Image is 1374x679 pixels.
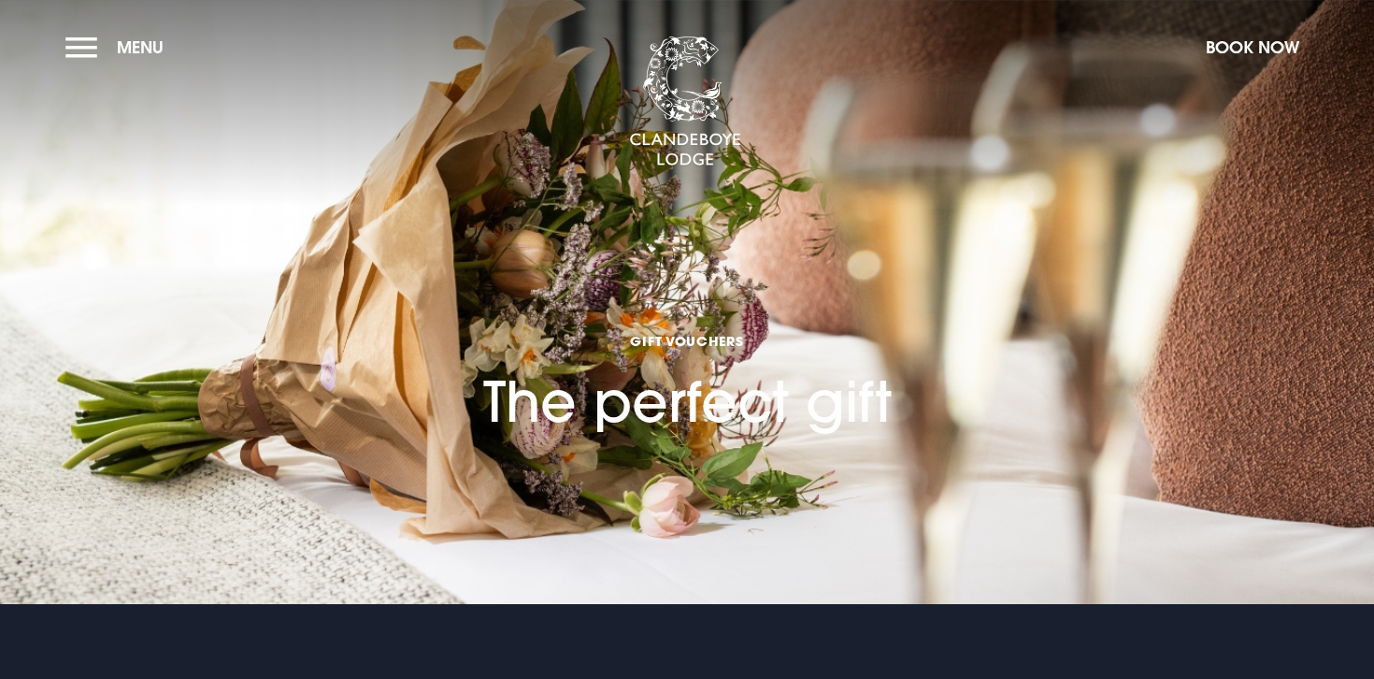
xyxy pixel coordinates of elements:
h1: The perfect gift [483,332,892,435]
span: GIFT VOUCHERS [483,332,892,350]
span: Menu [117,36,164,58]
img: Clandeboye Lodge [629,36,741,167]
button: Menu [65,27,173,67]
button: Book Now [1196,27,1309,67]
